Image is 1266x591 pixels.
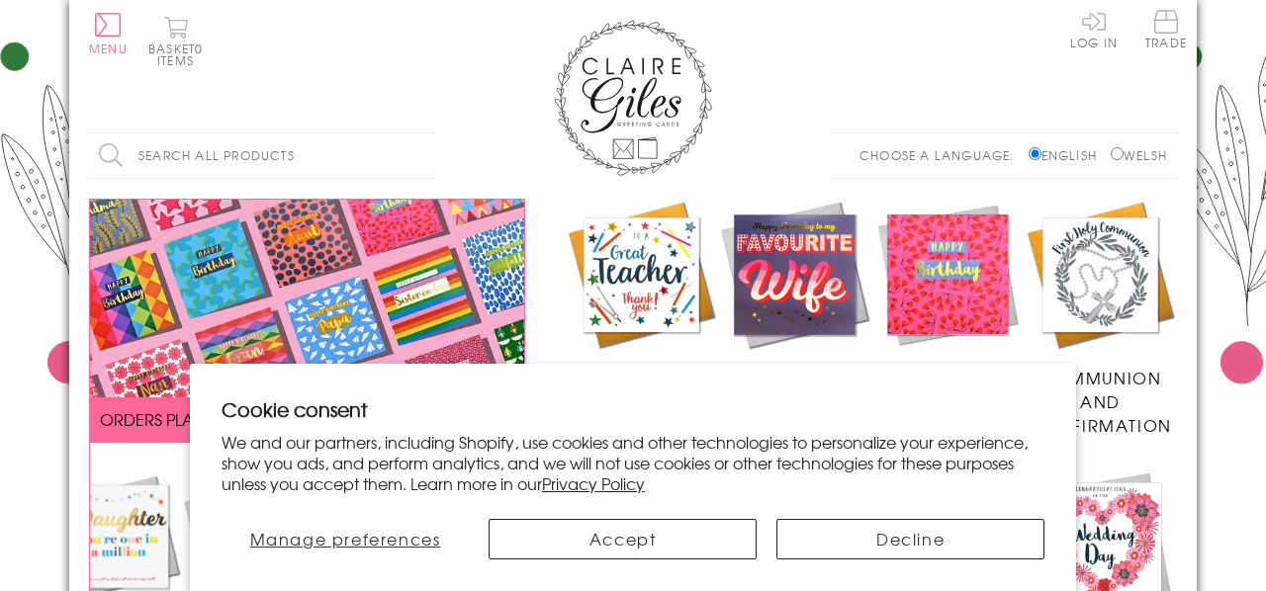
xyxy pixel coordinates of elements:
[100,407,514,431] span: ORDERS PLACED BY 12 NOON GET SENT THE SAME DAY
[415,133,435,178] input: Search
[859,146,1025,164] p: Choose a language:
[1145,10,1187,48] span: Trade
[565,199,718,390] a: Academic
[222,519,469,559] button: Manage preferences
[222,432,1044,493] p: We and our partners, including Shopify, use cookies and other technologies to personalize your ex...
[776,519,1044,559] button: Decline
[89,40,128,57] span: Menu
[148,16,203,66] button: Basket0 items
[554,20,712,176] img: Claire Giles Greetings Cards
[1111,147,1124,160] input: Welsh
[1024,199,1177,438] a: Communion and Confirmation
[1145,10,1187,52] a: Trade
[222,395,1044,423] h2: Cookie consent
[1111,146,1167,164] label: Welsh
[89,13,128,54] button: Menu
[89,133,435,178] input: Search all products
[157,40,203,69] span: 0 items
[1029,146,1107,164] label: English
[1030,366,1172,437] span: Communion and Confirmation
[1070,10,1118,48] a: Log In
[250,527,441,550] span: Manage preferences
[871,199,1025,390] a: Birthdays
[718,199,871,390] a: New Releases
[489,519,757,559] button: Accept
[1029,147,1041,160] input: English
[542,471,645,495] a: Privacy Policy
